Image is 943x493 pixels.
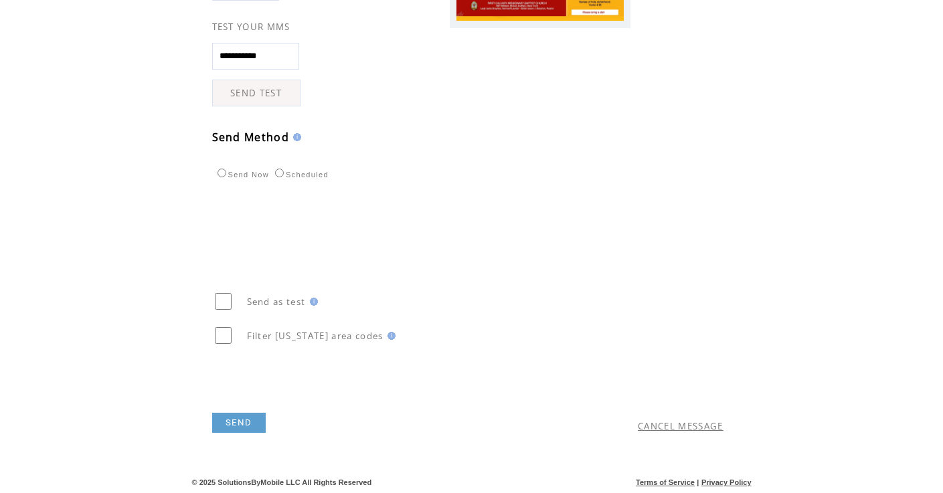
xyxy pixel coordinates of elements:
span: Send Method [212,130,290,144]
img: help.gif [383,332,396,340]
span: Send as test [247,296,306,308]
a: SEND TEST [212,80,301,106]
span: | [697,478,699,486]
a: Privacy Policy [701,478,752,486]
a: SEND [212,413,266,433]
label: Scheduled [272,171,329,179]
a: CANCEL MESSAGE [638,420,723,432]
span: © 2025 SolutionsByMobile LLC All Rights Reserved [192,478,372,486]
img: help.gif [289,133,301,141]
label: Send Now [214,171,269,179]
img: help.gif [306,298,318,306]
input: Scheduled [275,169,284,177]
input: Send Now [218,169,226,177]
a: Terms of Service [636,478,695,486]
span: TEST YOUR MMS [212,21,290,33]
span: Filter [US_STATE] area codes [247,330,383,342]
